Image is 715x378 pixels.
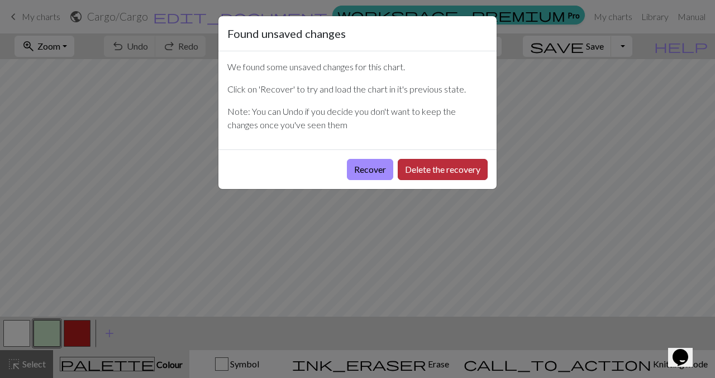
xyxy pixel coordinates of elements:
[227,60,488,74] p: We found some unsaved changes for this chart.
[227,83,488,96] p: Click on 'Recover' to try and load the chart in it's previous state.
[668,333,704,367] iframe: chat widget
[227,25,346,42] h5: Found unsaved changes
[347,159,393,180] button: Recover
[398,159,488,180] button: Delete the recovery
[227,105,488,132] p: Note: You can Undo if you decide you don't want to keep the changes once you've seen them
